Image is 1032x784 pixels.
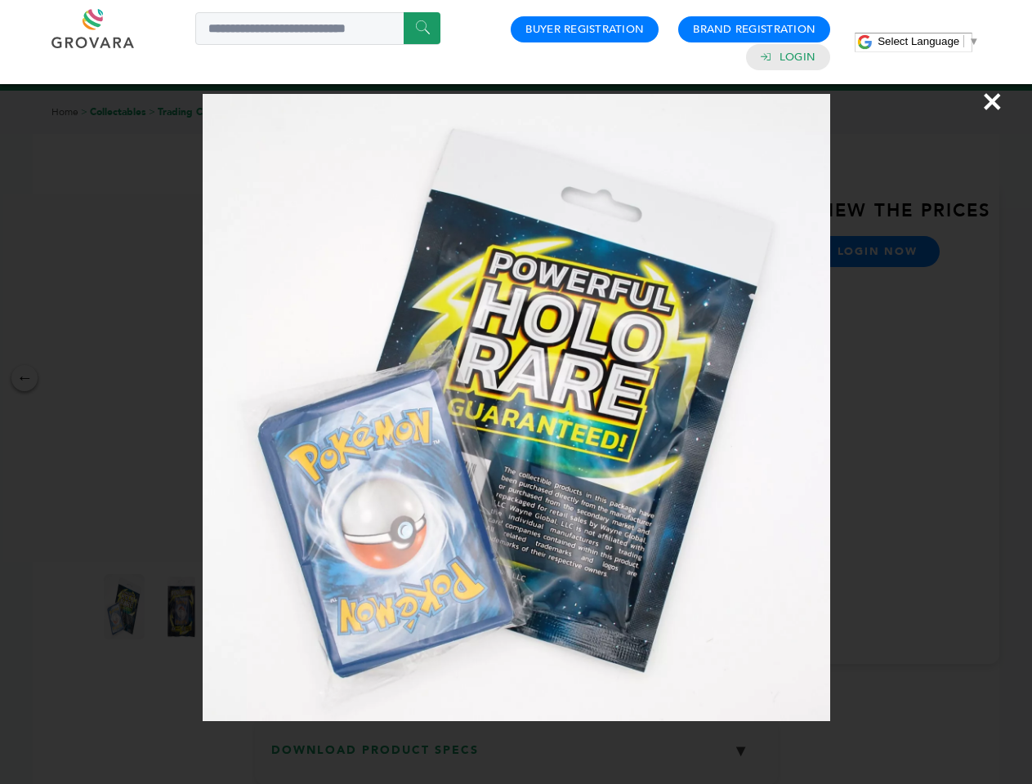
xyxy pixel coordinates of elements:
[780,50,815,65] a: Login
[195,12,440,45] input: Search a product or brand...
[968,35,979,47] span: ▼
[878,35,959,47] span: Select Language
[693,22,815,37] a: Brand Registration
[203,94,830,721] img: Image Preview
[981,78,1003,124] span: ×
[525,22,644,37] a: Buyer Registration
[963,35,964,47] span: ​
[878,35,979,47] a: Select Language​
